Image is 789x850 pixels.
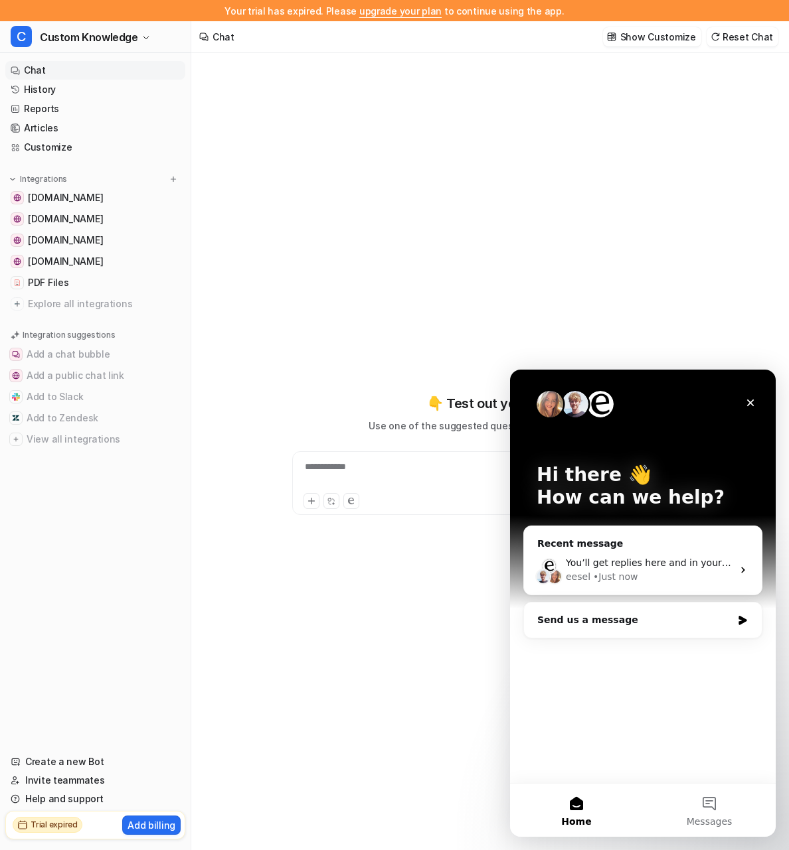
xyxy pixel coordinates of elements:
[5,407,185,429] button: Add to ZendeskAdd to Zendesk
[51,447,81,457] span: Home
[83,200,128,214] div: • Just now
[369,419,610,433] p: Use one of the suggested questions or ask your own
[5,273,185,292] a: PDF FilesPDF Files
[5,231,185,249] a: tcsedsystem-my.sharepoint.com[DOMAIN_NAME]
[228,21,252,45] div: Close
[5,80,185,99] a: History
[427,393,552,413] p: 👇 Test out your bot
[620,30,696,44] p: Show Customize
[5,429,185,450] button: View all integrationsView all integrations
[13,257,21,265] img: www.dropbox.com
[5,188,185,207] a: apa.content.online[DOMAIN_NAME]
[603,27,701,46] button: Show Customize
[12,435,20,443] img: View all integrations
[5,61,185,80] a: Chat
[169,175,178,184] img: menu_add.svg
[5,138,185,157] a: Customize
[5,295,185,313] a: Explore all integrations
[8,175,17,184] img: expand menu
[12,414,20,422] img: Add to Zendesk
[5,790,185,808] a: Help and support
[5,173,71,186] button: Integrations
[711,32,720,42] img: reset
[20,174,67,184] p: Integrations
[12,393,20,401] img: Add to Slack
[5,386,185,407] button: Add to SlackAdd to Slack
[12,372,20,380] img: Add a public chat link
[510,370,776,837] iframe: Intercom live chat
[5,752,185,771] a: Create a new Bot
[28,293,180,315] span: Explore all integrations
[607,32,616,42] img: customize
[13,232,252,269] div: Send us a message
[28,191,103,204] span: [DOMAIN_NAME]
[40,28,138,46] span: Custom Knowledge
[5,252,185,271] a: www.dropbox.com[DOMAIN_NAME]
[5,771,185,790] a: Invite teammates
[28,255,103,268] span: [DOMAIN_NAME]
[359,5,442,17] a: upgrade your plan
[13,194,21,202] img: apa.content.online
[11,297,24,311] img: explore all integrations
[213,30,234,44] div: Chat
[56,200,80,214] div: eesel
[23,329,115,341] p: Integration suggestions
[707,27,778,46] button: Reset Chat
[27,244,222,257] div: Send us a message
[5,344,185,365] button: Add a chat bubbleAdd a chat bubble
[28,212,103,226] span: [DOMAIN_NAME]
[5,100,185,118] a: Reports
[177,447,222,457] span: Messages
[133,414,266,467] button: Messages
[122,815,181,835] button: Add billing
[12,350,20,358] img: Add a chat bubble
[5,119,185,137] a: Articles
[31,819,78,831] h2: Trial expired
[28,276,68,289] span: PDF Files
[28,234,103,247] span: [DOMAIN_NAME]
[13,279,21,287] img: PDF Files
[13,236,21,244] img: tcsedsystem-my.sharepoint.com
[13,215,21,223] img: workspace.google.com
[11,26,32,47] span: C
[128,818,175,832] p: Add billing
[5,365,185,386] button: Add a public chat linkAdd a public chat link
[56,188,565,198] span: You’ll get replies here and in your email: ✉️ [EMAIL_ADDRESS][DOMAIN_NAME] Our usual reply time 🕒...
[5,210,185,228] a: workspace.google.com[DOMAIN_NAME]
